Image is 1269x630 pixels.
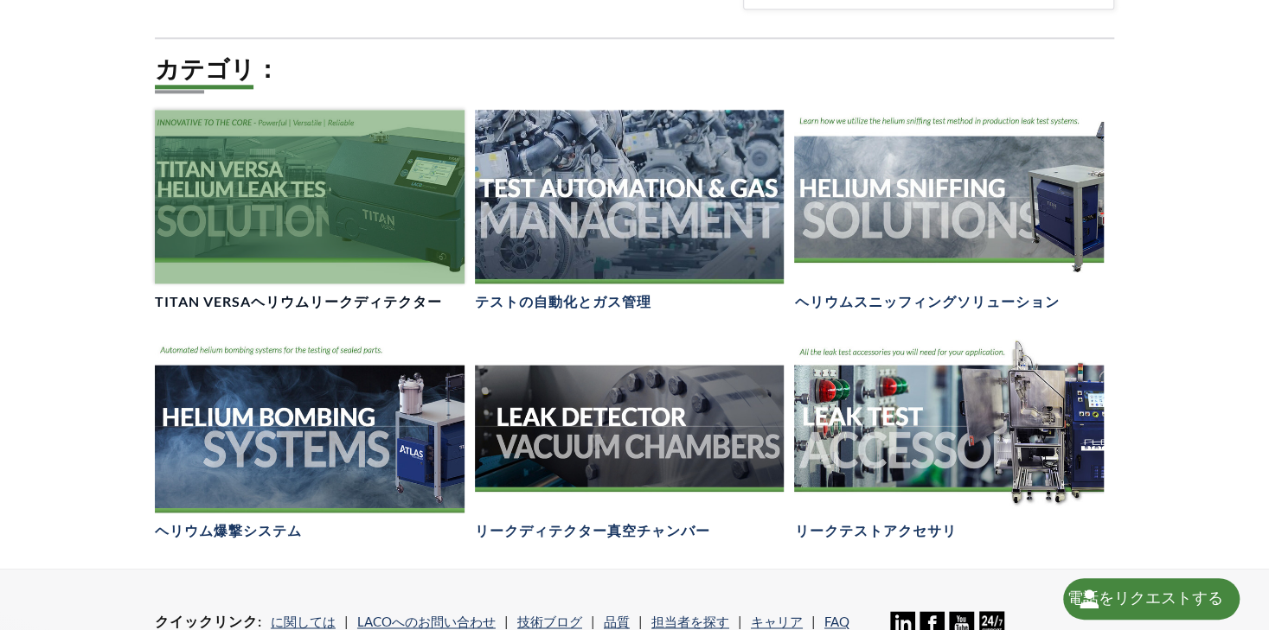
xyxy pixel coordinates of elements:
[155,110,465,311] a: TITAN VERSAヘリウムリークテストソリューションヘッダーTITAN VERSAヘリウムリークディテクター
[155,522,302,540] h4: ヘリウム爆撃システム
[475,339,785,540] a: リークテスト真空チャンバーヘッダーリークディテクター真空チャンバー
[604,614,630,629] a: 品質
[155,293,442,311] h4: TITAN VERSAヘリウムリークディテクター
[794,293,1059,311] h4: ヘリウムスニッフィングソリューション
[794,110,1104,311] a: ヘリウムスニッフィングソリューションヘッダーヘリウムスニッフィングソリューション
[651,614,729,629] a: 担当者を探す
[517,614,582,629] a: 技術ブログ
[357,614,496,629] a: LACOへのお問い合わせ
[155,339,465,540] a: ヘリウム爆撃システムのバナーヘリウム爆撃システム
[271,614,336,629] a: に関しては
[475,522,710,540] h4: リークディテクター真空チャンバー
[794,522,956,540] h4: リークテストアクセサリ
[155,53,1114,85] h2: カテゴリ：
[1063,578,1240,620] div: Request a Call
[751,614,803,629] a: キャリア
[475,293,651,311] h4: テストの自動化とガス管理
[475,110,785,311] a: テストオートメーション&ガス管理ヘッダテストの自動化とガス管理
[794,339,1104,540] a: リークテストアクセサリヘッダーリークテストアクセサリ
[1067,578,1222,618] div: 電話をリクエストする
[824,614,849,629] a: FAQ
